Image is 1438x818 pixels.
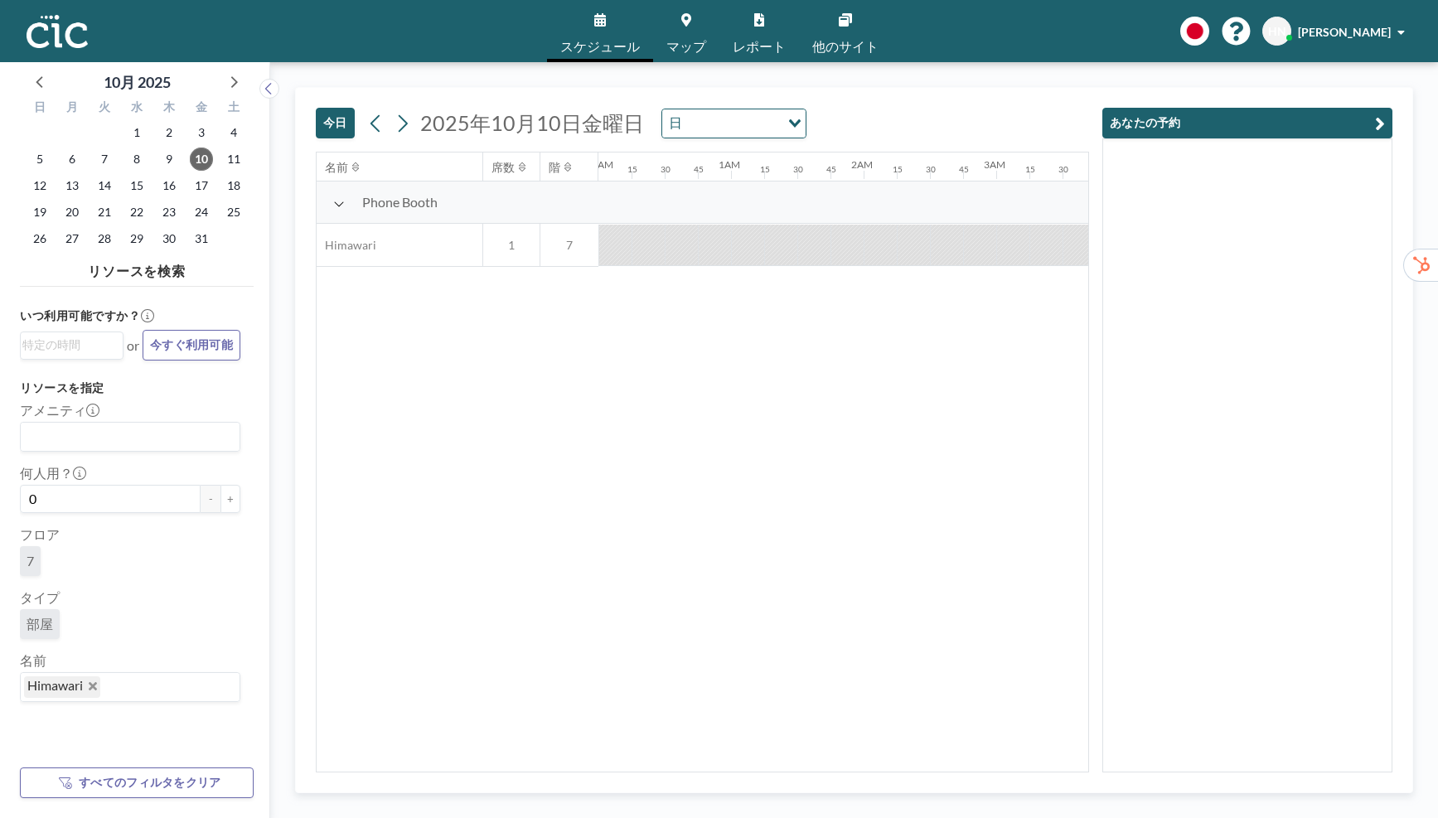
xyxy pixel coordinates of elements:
[93,227,116,250] span: 2025年10月28日火曜日
[984,158,1005,171] div: 3AM
[27,15,88,48] img: organization-logo
[317,238,376,253] span: Himawari
[22,426,230,448] input: Search for option
[190,227,213,250] span: 2025年10月31日金曜日
[157,121,181,144] span: 2025年10月2日木曜日
[61,174,84,197] span: 2025年10月13日月曜日
[28,227,51,250] span: 2025年10月26日日曜日
[222,121,245,144] span: 2025年10月4日土曜日
[926,164,936,175] div: 30
[20,526,60,543] label: フロア
[893,164,903,175] div: 15
[851,158,873,171] div: 2AM
[586,158,613,171] div: 12AM
[61,227,84,250] span: 2025年10月27日月曜日
[733,40,786,53] span: レポート
[1268,24,1286,39] span: HN
[89,682,97,690] button: Deselect Himawari
[93,174,116,197] span: 2025年10月14日火曜日
[201,485,220,513] button: -
[150,337,233,353] span: 今すぐ利用可能
[89,98,121,119] div: 火
[325,160,348,175] div: 名前
[157,148,181,171] span: 2025年10月9日木曜日
[104,70,171,94] div: 10月 2025
[125,201,148,224] span: 2025年10月22日水曜日
[549,160,560,175] div: 階
[222,174,245,197] span: 2025年10月18日土曜日
[153,98,185,119] div: 木
[125,174,148,197] span: 2025年10月15日水曜日
[222,148,245,171] span: 2025年10月11日土曜日
[20,380,240,395] h3: リソースを指定
[217,98,249,119] div: 土
[20,652,46,669] label: 名前
[1058,164,1068,175] div: 30
[185,98,217,119] div: 金
[491,160,515,175] div: 席数
[666,113,685,134] span: 日
[812,40,879,53] span: 他のサイト
[79,775,220,791] span: すべてのフィルタをクリア
[694,164,704,175] div: 45
[28,201,51,224] span: 2025年10月19日日曜日
[20,589,60,606] label: タイプ
[125,121,148,144] span: 2025年10月1日水曜日
[190,121,213,144] span: 2025年10月3日金曜日
[93,201,116,224] span: 2025年10月21日火曜日
[20,402,99,419] label: アメニティ
[27,677,83,693] span: Himawari
[316,108,355,138] button: 今日
[190,148,213,171] span: 2025年10月10日金曜日
[28,148,51,171] span: 2025年10月5日日曜日
[61,148,84,171] span: 2025年10月6日月曜日
[1298,25,1391,39] span: [PERSON_NAME]
[102,676,230,698] input: Search for option
[127,337,139,354] span: or
[20,256,254,279] h4: リソースを検索
[125,227,148,250] span: 2025年10月29日水曜日
[420,110,644,135] span: 2025年10月10日金曜日
[56,98,89,119] div: 月
[157,227,181,250] span: 2025年10月30日木曜日
[627,164,637,175] div: 15
[121,98,153,119] div: 水
[540,238,598,253] span: 7
[959,164,969,175] div: 45
[24,98,56,119] div: 日
[220,485,240,513] button: +
[662,109,806,138] div: Search for option
[1025,164,1035,175] div: 15
[27,616,53,632] span: 部屋
[222,201,245,224] span: 2025年10月25日土曜日
[760,164,770,175] div: 15
[21,673,240,701] div: Search for option
[28,174,51,197] span: 2025年10月12日日曜日
[362,194,438,211] span: Phone Booth
[157,174,181,197] span: 2025年10月16日木曜日
[793,164,803,175] div: 30
[483,238,540,253] span: 1
[21,332,123,357] div: Search for option
[143,330,240,361] button: 今すぐ利用可能
[190,201,213,224] span: 2025年10月24日金曜日
[20,465,86,482] label: 何人用？
[125,148,148,171] span: 2025年10月8日水曜日
[687,113,778,134] input: Search for option
[22,336,114,354] input: Search for option
[20,767,254,798] button: すべてのフィルタをクリア
[666,40,706,53] span: マップ
[661,164,671,175] div: 30
[560,40,640,53] span: スケジュール
[27,553,34,569] span: 7
[93,148,116,171] span: 2025年10月7日火曜日
[1102,108,1392,138] button: あなたの予約
[157,201,181,224] span: 2025年10月23日木曜日
[826,164,836,175] div: 45
[719,158,740,171] div: 1AM
[21,423,240,451] div: Search for option
[190,174,213,197] span: 2025年10月17日金曜日
[61,201,84,224] span: 2025年10月20日月曜日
